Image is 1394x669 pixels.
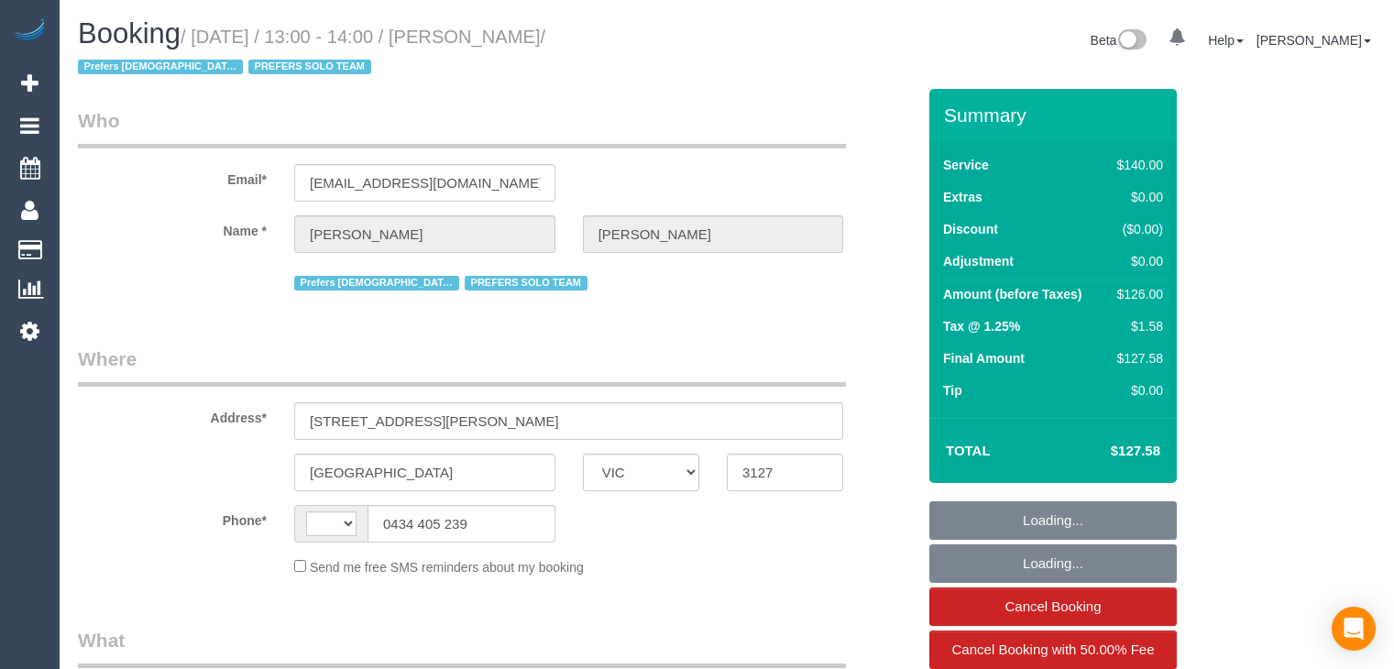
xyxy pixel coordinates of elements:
span: PREFERS SOLO TEAM [248,60,371,74]
div: $0.00 [1110,188,1163,206]
img: Automaid Logo [11,18,48,44]
div: $127.58 [1110,349,1163,367]
input: Post Code* [727,454,843,491]
label: Phone* [64,505,280,530]
a: Help [1208,33,1244,48]
a: Beta [1091,33,1147,48]
legend: What [78,627,846,668]
input: Phone* [368,505,555,543]
input: Email* [294,164,555,202]
label: Extras [943,188,982,206]
div: $1.58 [1110,317,1163,335]
label: Service [943,156,989,174]
label: Email* [64,164,280,189]
label: Address* [64,402,280,427]
h3: Summary [944,104,1168,126]
div: $140.00 [1110,156,1163,174]
legend: Where [78,345,846,387]
h4: $127.58 [1056,444,1160,459]
input: Suburb* [294,454,555,491]
label: Final Amount [943,349,1025,367]
label: Amount (before Taxes) [943,285,1081,303]
span: PREFERS SOLO TEAM [465,276,587,291]
div: Open Intercom Messenger [1332,607,1376,651]
div: ($0.00) [1110,220,1163,238]
img: New interface [1116,29,1147,53]
label: Name * [64,215,280,240]
span: Cancel Booking with 50.00% Fee [952,642,1155,657]
a: Cancel Booking with 50.00% Fee [929,631,1177,669]
strong: Total [946,443,991,458]
label: Adjustment [943,252,1014,270]
input: Last Name* [583,215,844,253]
legend: Who [78,107,846,148]
input: First Name* [294,215,555,253]
a: [PERSON_NAME] [1257,33,1371,48]
span: Send me free SMS reminders about my booking [310,560,584,575]
label: Tip [943,381,962,400]
span: Prefers [DEMOGRAPHIC_DATA] cleaners [78,60,243,74]
div: $0.00 [1110,252,1163,270]
span: Prefers [DEMOGRAPHIC_DATA] cleaners [294,276,459,291]
small: / [DATE] / 13:00 - 14:00 / [PERSON_NAME] [78,27,545,78]
label: Tax @ 1.25% [943,317,1020,335]
label: Discount [943,220,998,238]
div: $0.00 [1110,381,1163,400]
div: $126.00 [1110,285,1163,303]
span: Booking [78,17,181,49]
a: Cancel Booking [929,587,1177,626]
